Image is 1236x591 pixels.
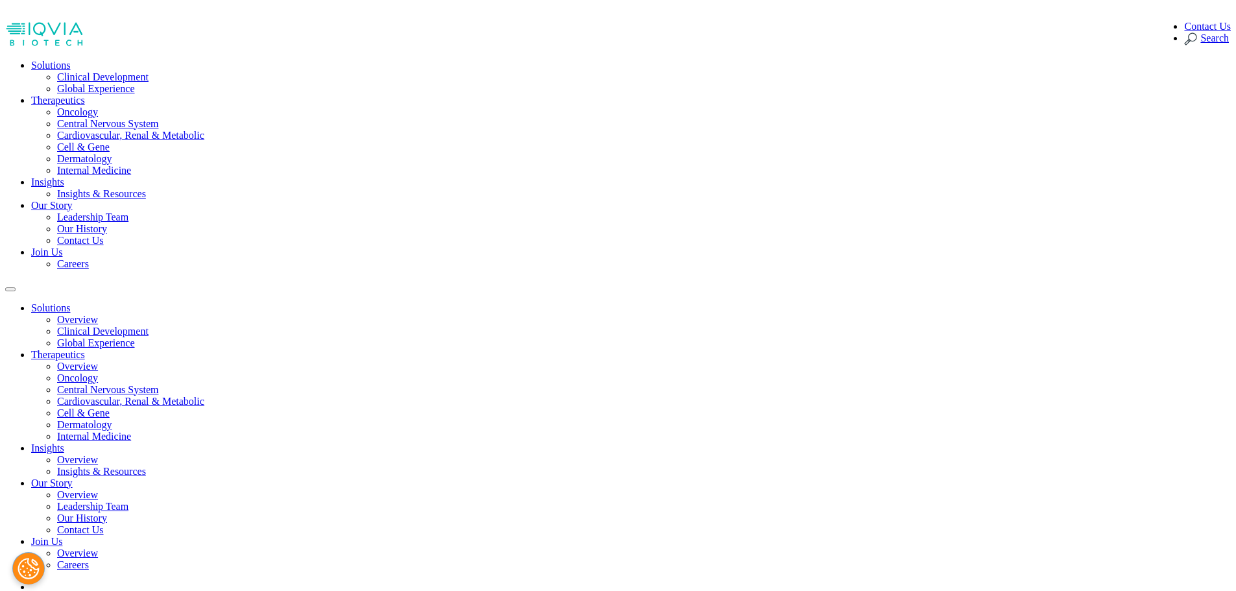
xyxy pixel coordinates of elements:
a: Careers [57,258,89,269]
a: Cell & Gene [57,141,110,152]
a: Our Story [31,477,73,488]
a: Global Experience [57,337,135,348]
a: Our Story [31,200,73,211]
a: Leadership Team [57,211,128,223]
a: Join Us [31,247,62,258]
a: Oncology [57,372,98,383]
a: Dermatology [57,153,112,164]
a: Cell & Gene [57,407,110,418]
img: biotech-logo.svg [5,21,83,47]
a: Internal Medicine [57,165,131,176]
a: Contact Us [57,235,104,246]
a: Overview [57,314,98,325]
a: Contact Us [1184,21,1231,32]
a: Insights [31,176,64,187]
a: Insights & Resources [57,188,146,199]
a: Leadership Team [57,501,128,512]
a: Overview [57,489,98,500]
a: Our History [57,513,107,524]
a: Careers [57,559,89,570]
a: Solutions [31,60,70,71]
a: Cardiovascular, Renal & Metabolic [57,396,204,407]
a: Insights & Resources [57,466,146,477]
button: Cookies Settings [12,552,45,585]
a: Our History [57,223,107,234]
a: Dermatology [57,419,112,430]
a: Oncology [57,106,98,117]
a: Join Us [31,536,62,547]
img: search.svg [1184,32,1197,45]
a: Insights [31,442,64,453]
a: Therapeutics [31,95,85,106]
a: Overview [57,548,98,559]
a: Solutions [31,302,70,313]
a: Overview [57,361,98,372]
a: Global Experience [57,83,135,94]
a: Clinical Development [57,326,149,337]
a: Cardiovascular, Renal & Metabolic [57,130,204,141]
a: Therapeutics [31,349,85,360]
a: Central Nervous System [57,384,158,395]
a: Overview [57,454,98,465]
a: Clinical Development [57,71,149,82]
a: Contact Us [57,524,104,535]
a: Internal Medicine [57,431,131,442]
a: Central Nervous System [57,118,158,129]
a: Search [1184,32,1229,43]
